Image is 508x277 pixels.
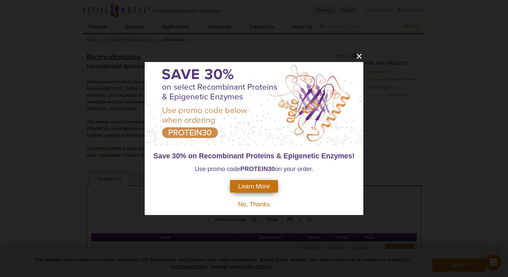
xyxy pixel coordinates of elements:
span: No, Thanks [238,201,270,208]
span: Use promo code on your order. [195,165,313,172]
strong: PROTEIN30 [240,165,275,172]
button: close [355,52,363,60]
span: Learn More [238,183,270,190]
span: Save 30% on Recombinant Proteins & Epigenetic Enzymes! [153,152,354,160]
